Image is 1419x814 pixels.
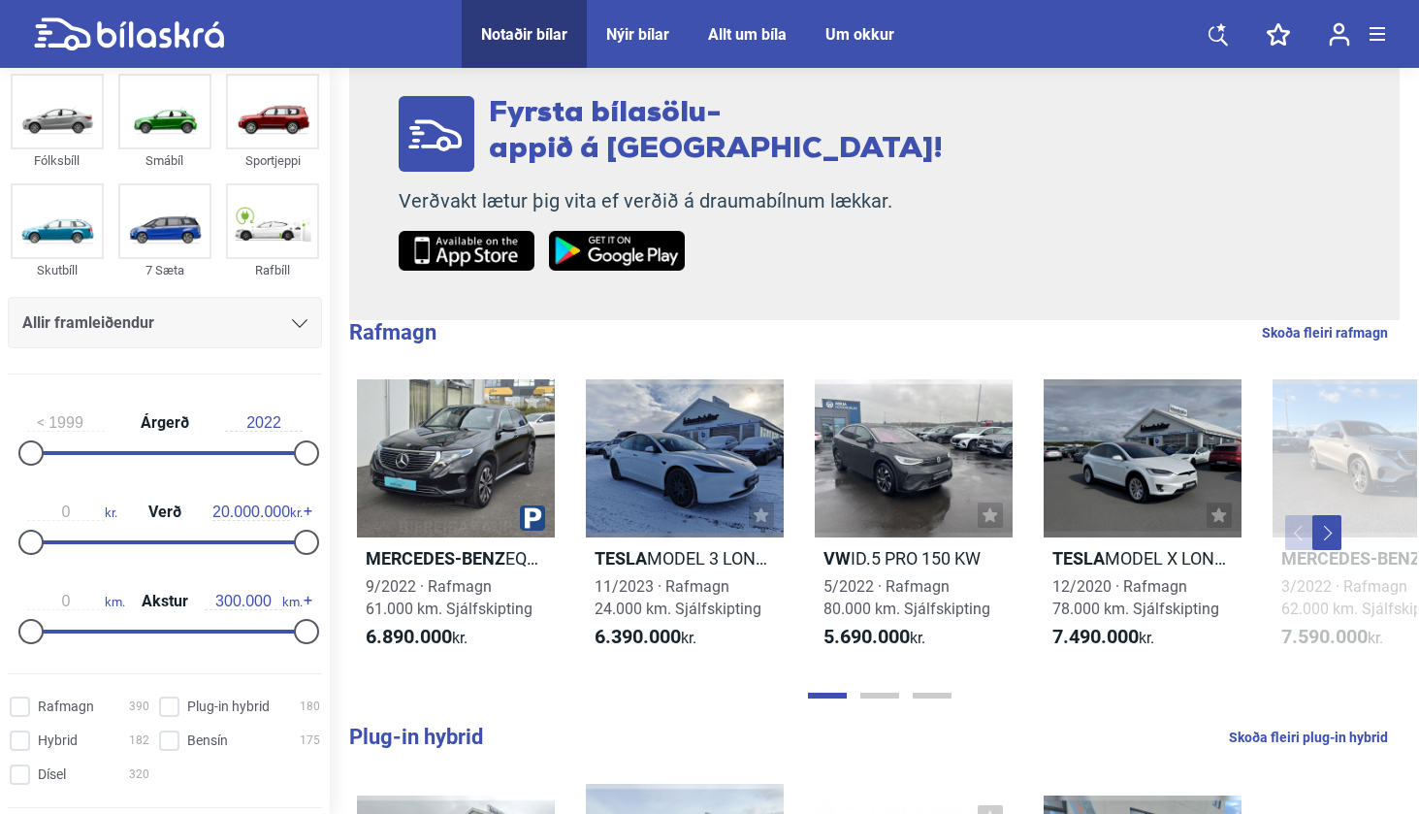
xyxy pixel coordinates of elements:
h2: ID.5 PRO 150 KW [815,547,1013,570]
span: Akstur [137,594,193,609]
a: TeslaMODEL 3 LONG RANGE11/2023 · Rafmagn24.000 km. Sjálfskipting6.390.000kr. [586,379,784,667]
span: 5/2022 · Rafmagn 80.000 km. Sjálfskipting [823,577,990,618]
button: Page 3 [913,693,951,699]
a: Nýir bílar [606,25,669,44]
b: VW [823,548,851,569]
button: Page 1 [808,693,847,699]
a: TeslaMODEL X LONG RANGE12/2020 · Rafmagn78.000 km. Sjálfskipting7.490.000kr. [1044,379,1242,667]
span: kr. [1281,626,1383,649]
span: 320 [129,765,149,785]
a: Skoða fleiri plug-in hybrid [1229,725,1388,750]
div: Rafbíll [226,259,319,281]
span: Dísel [38,765,66,785]
span: 175 [300,731,320,751]
h2: MODEL X LONG RANGE [1044,547,1242,570]
div: Smábíl [118,149,211,172]
button: Page 2 [860,693,899,699]
b: 6.890.000 [366,625,452,648]
span: kr. [595,626,696,649]
span: 180 [300,697,320,717]
a: Um okkur [825,25,894,44]
span: Bensín [187,731,228,751]
a: VWID.5 PRO 150 KW5/2022 · Rafmagn80.000 km. Sjálfskipting5.690.000kr. [815,379,1013,667]
span: Árgerð [136,415,194,431]
h2: EQC 400 4MATIC [357,547,555,570]
span: km. [27,593,125,610]
p: Verðvakt lætur þig vita ef verðið á draumabílnum lækkar. [399,189,943,213]
b: Mercedes-Benz [366,548,505,569]
span: Fyrsta bílasölu- appið á [GEOGRAPHIC_DATA]! [489,99,943,165]
span: 12/2020 · Rafmagn 78.000 km. Sjálfskipting [1052,577,1219,618]
span: kr. [27,504,117,521]
div: Skutbíll [11,259,104,281]
span: km. [205,593,303,610]
b: 6.390.000 [595,625,681,648]
span: 9/2022 · Rafmagn 61.000 km. Sjálfskipting [366,577,532,618]
span: kr. [366,626,468,649]
span: Rafmagn [38,697,94,717]
b: 7.490.000 [1052,625,1139,648]
div: Fólksbíll [11,149,104,172]
span: Plug-in hybrid [187,697,270,717]
button: Previous [1285,515,1314,550]
span: kr. [823,626,925,649]
span: 182 [129,731,149,751]
span: 11/2023 · Rafmagn 24.000 km. Sjálfskipting [595,577,761,618]
b: Tesla [595,548,647,569]
button: Next [1312,515,1341,550]
b: Rafmagn [349,320,436,344]
span: Allir framleiðendur [22,309,154,337]
a: Notaðir bílar [481,25,567,44]
span: Verð [144,505,186,520]
img: user-login.svg [1329,22,1350,47]
h2: MODEL 3 LONG RANGE [586,547,784,570]
b: 5.690.000 [823,625,910,648]
b: Plug-in hybrid [349,725,483,749]
span: kr. [1052,626,1154,649]
span: kr. [212,504,303,521]
div: Sportjeppi [226,149,319,172]
a: Mercedes-BenzEQC 400 4MATIC9/2022 · Rafmagn61.000 km. Sjálfskipting6.890.000kr. [357,379,555,667]
b: 7.590.000 [1281,625,1368,648]
span: 390 [129,697,149,717]
a: Skoða fleiri rafmagn [1262,320,1388,345]
a: Allt um bíla [708,25,787,44]
div: 7 Sæta [118,259,211,281]
b: Tesla [1052,548,1105,569]
span: Hybrid [38,731,78,751]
